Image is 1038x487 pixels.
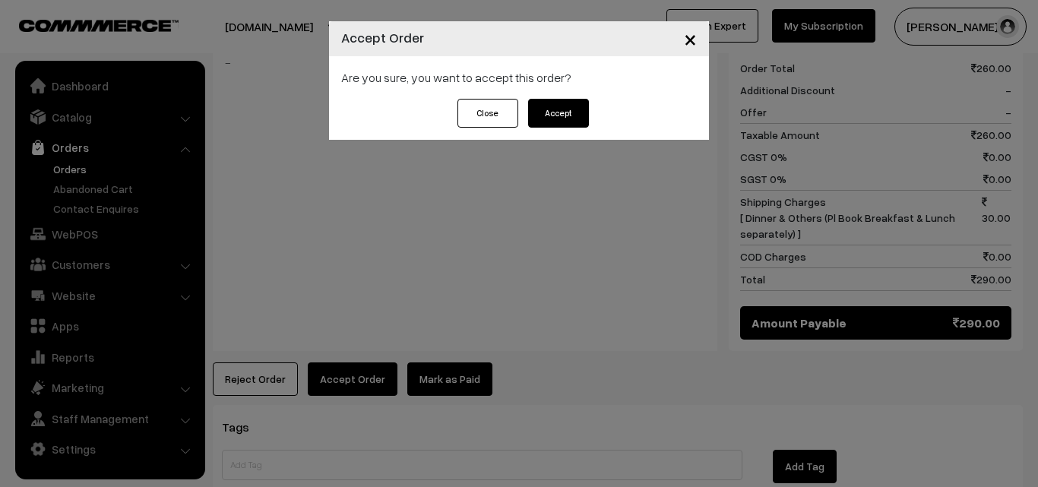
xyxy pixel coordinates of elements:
span: × [684,24,697,52]
button: Close [672,15,709,62]
button: Accept [528,99,589,128]
button: Close [457,99,518,128]
div: Are you sure, you want to accept this order? [329,56,709,99]
h4: Accept Order [341,27,424,48]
